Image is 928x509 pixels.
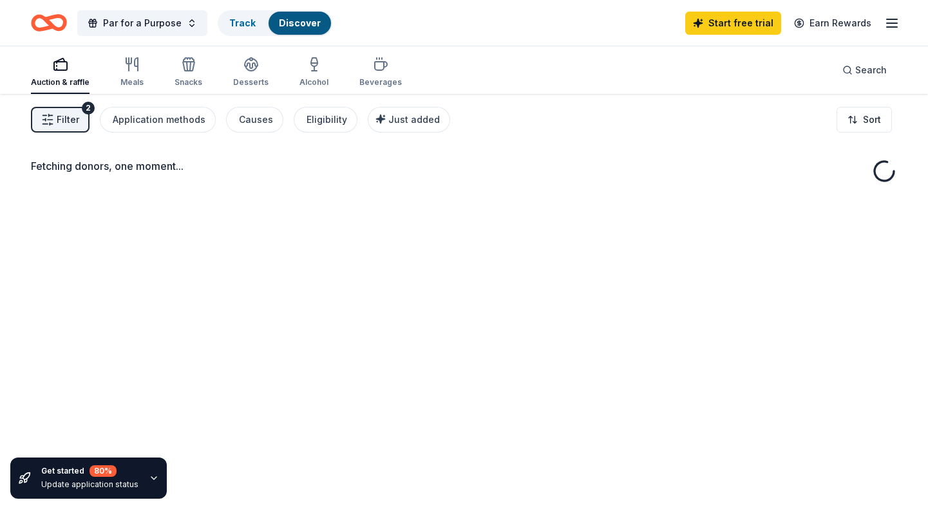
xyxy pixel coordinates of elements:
div: Beverages [359,77,402,88]
button: Eligibility [294,107,357,133]
div: Causes [239,112,273,127]
div: 80 % [90,465,117,477]
span: Sort [863,112,881,127]
button: Causes [226,107,283,133]
div: Snacks [175,77,202,88]
a: Discover [279,17,321,28]
div: Eligibility [307,112,347,127]
div: Meals [120,77,144,88]
span: Filter [57,112,79,127]
button: Par for a Purpose [77,10,207,36]
div: 2 [82,102,95,115]
a: Home [31,8,67,38]
button: Search [832,57,897,83]
a: Start free trial [685,12,781,35]
button: Filter2 [31,107,90,133]
button: Auction & raffle [31,51,90,94]
a: Track [229,17,256,28]
div: Get started [41,465,138,477]
button: Application methods [100,107,216,133]
div: Auction & raffle [31,77,90,88]
button: Meals [120,51,144,94]
div: Fetching donors, one moment... [31,158,897,174]
div: Update application status [41,479,138,490]
button: Snacks [175,51,202,94]
button: Desserts [233,51,269,94]
button: Just added [368,107,450,133]
div: Alcohol [299,77,328,88]
span: Par for a Purpose [103,15,182,31]
span: Search [855,62,887,78]
button: Alcohol [299,51,328,94]
a: Earn Rewards [786,12,879,35]
button: TrackDiscover [218,10,332,36]
div: Application methods [113,112,205,127]
span: Just added [388,114,440,125]
button: Sort [837,107,892,133]
div: Desserts [233,77,269,88]
button: Beverages [359,51,402,94]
